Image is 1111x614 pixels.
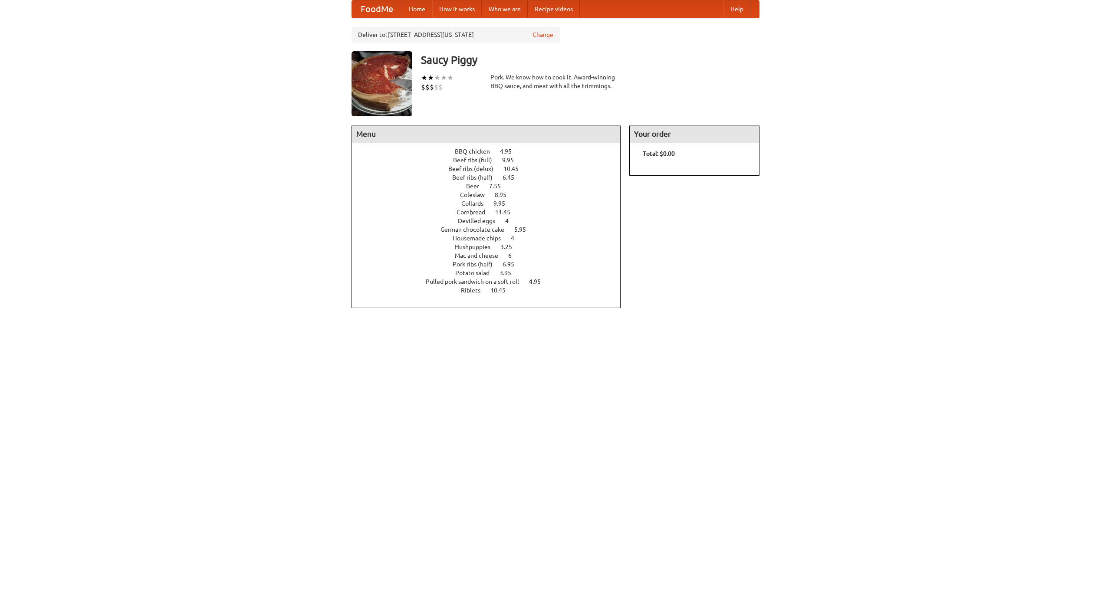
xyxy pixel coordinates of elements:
span: German chocolate cake [440,226,513,233]
a: Potato salad 3.95 [455,269,527,276]
li: $ [430,82,434,92]
a: Help [723,0,750,18]
li: ★ [447,73,454,82]
span: Pulled pork sandwich on a soft roll [426,278,528,285]
span: 6 [508,252,520,259]
span: Housemade chips [453,235,509,242]
a: Hushpuppies 3.25 [455,243,528,250]
span: 10.45 [490,287,514,294]
span: 4.95 [529,278,549,285]
span: 4.95 [500,148,520,155]
a: Change [532,30,553,39]
span: 3.95 [500,269,520,276]
a: Beer 7.55 [466,183,517,190]
a: FoodMe [352,0,402,18]
li: ★ [427,73,434,82]
span: BBQ chicken [455,148,499,155]
span: 4 [511,235,523,242]
span: 6.95 [503,261,523,268]
a: Mac and cheese 6 [455,252,528,259]
span: Riblets [461,287,489,294]
a: Pork ribs (half) 6.95 [453,261,530,268]
span: 3.25 [500,243,521,250]
li: $ [421,82,425,92]
li: ★ [434,73,440,82]
span: 7.55 [489,183,509,190]
li: $ [438,82,443,92]
a: How it works [432,0,482,18]
span: Mac and cheese [455,252,507,259]
span: 9.95 [502,157,523,164]
a: Who we are [482,0,528,18]
li: ★ [440,73,447,82]
span: Coleslaw [460,191,493,198]
a: Beef ribs (full) 9.95 [453,157,530,164]
div: Pork. We know how to cook it. Award-winning BBQ sauce, and meat with all the trimmings. [490,73,621,90]
h4: Menu [352,125,620,143]
a: Pulled pork sandwich on a soft roll 4.95 [426,278,557,285]
a: Beef ribs (delux) 10.45 [448,165,535,172]
img: angular.jpg [352,51,412,116]
a: Devilled eggs 4 [458,217,525,224]
span: 8.95 [495,191,515,198]
span: Beef ribs (half) [452,174,501,181]
b: Total: $0.00 [643,150,675,157]
a: Collards 9.95 [461,200,521,207]
span: Beer [466,183,488,190]
a: Home [402,0,432,18]
a: German chocolate cake 5.95 [440,226,542,233]
span: Cornbread [457,209,494,216]
li: $ [434,82,438,92]
span: Beef ribs (delux) [448,165,502,172]
li: ★ [421,73,427,82]
a: BBQ chicken 4.95 [455,148,528,155]
h4: Your order [630,125,759,143]
span: Collards [461,200,492,207]
a: Housemade chips 4 [453,235,530,242]
span: 11.45 [495,209,519,216]
li: $ [425,82,430,92]
span: Potato salad [455,269,498,276]
span: 9.95 [493,200,514,207]
a: Recipe videos [528,0,580,18]
span: 6.45 [503,174,523,181]
h3: Saucy Piggy [421,51,759,69]
span: Pork ribs (half) [453,261,501,268]
div: Deliver to: [STREET_ADDRESS][US_STATE] [352,27,560,43]
span: 5.95 [514,226,535,233]
a: Coleslaw 8.95 [460,191,523,198]
a: Cornbread 11.45 [457,209,526,216]
span: 4 [505,217,517,224]
a: Beef ribs (half) 6.45 [452,174,530,181]
span: Devilled eggs [458,217,504,224]
span: Hushpuppies [455,243,499,250]
a: Riblets 10.45 [461,287,522,294]
span: Beef ribs (full) [453,157,501,164]
span: 10.45 [503,165,527,172]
